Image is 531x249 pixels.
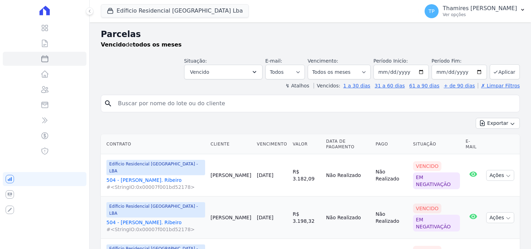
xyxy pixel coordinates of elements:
[106,160,205,175] span: Edíficio Residencial [GEOGRAPHIC_DATA] - LBA
[184,65,263,79] button: Vencido
[419,1,531,21] button: TP Thamires [PERSON_NAME] Ver opções
[290,154,323,197] td: R$ 3.182,09
[410,134,463,154] th: Situação
[314,83,340,88] label: Vencidos:
[184,58,207,64] label: Situação:
[409,83,439,88] a: 61 a 90 dias
[133,41,182,48] strong: todos os meses
[444,83,475,88] a: + de 90 dias
[490,64,520,79] button: Aplicar
[413,172,460,189] div: Em negativação
[308,58,338,64] label: Vencimento:
[101,41,182,49] p: de
[254,134,290,154] th: Vencimento
[443,12,517,17] p: Ver opções
[373,154,410,197] td: Não Realizado
[478,83,520,88] a: ✗ Limpar Filtros
[208,154,254,197] td: [PERSON_NAME]
[343,83,370,88] a: 1 a 30 dias
[290,197,323,239] td: R$ 3.198,32
[432,57,487,65] label: Período Fim:
[106,177,205,191] a: 504 - [PERSON_NAME]. Ribeiro#<StringIO:0x00007f001bd52178>
[101,41,126,48] strong: Vencido
[443,5,517,12] p: Thamires [PERSON_NAME]
[428,9,434,14] span: TP
[323,197,373,239] td: Não Realizado
[257,172,273,178] a: [DATE]
[265,58,282,64] label: E-mail:
[476,118,520,129] button: Exportar
[486,212,514,223] button: Ações
[290,134,323,154] th: Valor
[104,99,112,108] i: search
[375,83,405,88] a: 31 a 60 dias
[257,215,273,220] a: [DATE]
[114,97,517,111] input: Buscar por nome do lote ou do cliente
[373,197,410,239] td: Não Realizado
[323,134,373,154] th: Data de Pagamento
[373,58,408,64] label: Período Inicío:
[373,134,410,154] th: Pago
[190,68,209,76] span: Vencido
[106,202,205,218] span: Edíficio Residencial [GEOGRAPHIC_DATA] - LBA
[486,170,514,181] button: Ações
[463,134,483,154] th: E-mail
[323,154,373,197] td: Não Realizado
[285,83,309,88] label: ↯ Atalhos
[101,134,208,154] th: Contrato
[106,219,205,233] a: 504 - [PERSON_NAME]. Ribeiro#<StringIO:0x00007f001bd52178>
[101,28,520,41] h2: Parcelas
[208,197,254,239] td: [PERSON_NAME]
[106,184,205,191] span: #<StringIO:0x00007f001bd52178>
[106,226,205,233] span: #<StringIO:0x00007f001bd52178>
[413,215,460,232] div: Em negativação
[413,161,441,171] div: Vencido
[413,204,441,213] div: Vencido
[101,4,249,17] button: Edíficio Residencial [GEOGRAPHIC_DATA] Lba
